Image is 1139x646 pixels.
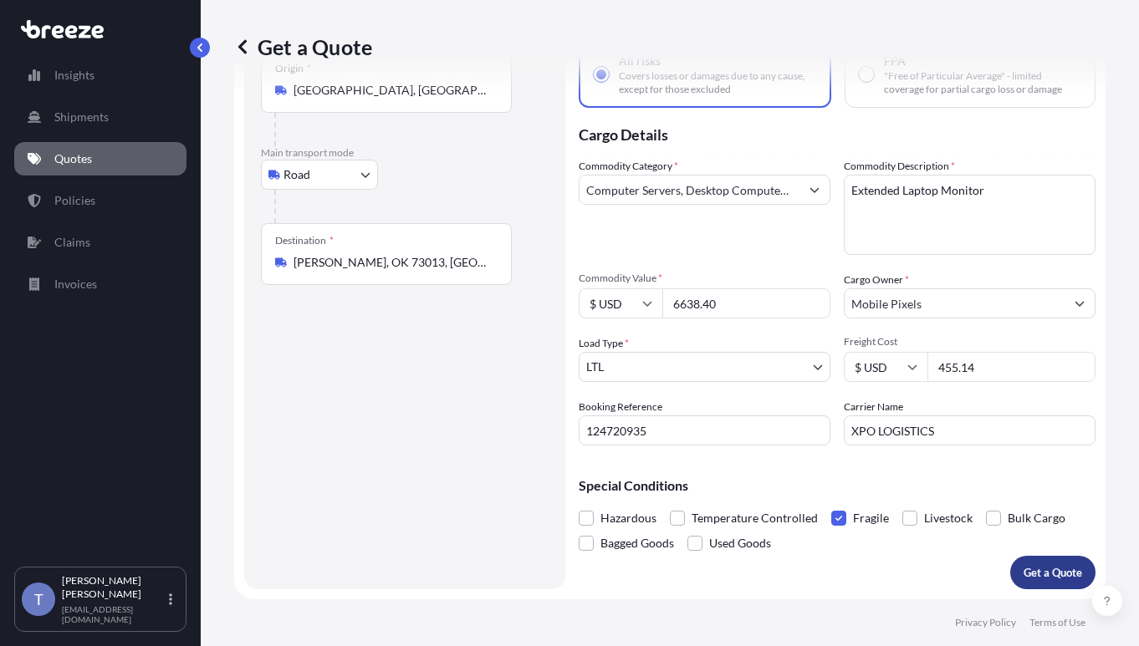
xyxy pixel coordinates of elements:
[580,175,799,205] input: Select a commodity type
[692,506,818,531] span: Temperature Controlled
[662,288,830,318] input: Type amount
[579,399,662,415] label: Booking Reference
[261,160,378,190] button: Select transport
[799,175,830,205] button: Show suggestions
[579,415,830,445] input: Your internal reference
[579,108,1096,158] p: Cargo Details
[14,184,186,217] a: Policies
[844,415,1096,445] input: Enter name
[1010,556,1096,589] button: Get a Quote
[14,226,186,259] a: Claims
[1029,616,1085,629] a: Terms of Use
[62,604,166,624] p: [EMAIL_ADDRESS][DOMAIN_NAME]
[844,158,955,175] label: Commodity Description
[54,67,94,84] p: Insights
[54,276,97,292] p: Invoices
[54,109,109,125] p: Shipments
[234,33,372,60] p: Get a Quote
[294,254,491,271] input: Destination
[54,234,90,251] p: Claims
[34,591,43,608] span: T
[579,272,830,285] span: Commodity Value
[844,272,909,288] label: Cargo Owner
[14,100,186,134] a: Shipments
[600,506,656,531] span: Hazardous
[853,506,889,531] span: Fragile
[927,352,1096,382] input: Enter amount
[579,479,1096,492] p: Special Conditions
[955,616,1016,629] a: Privacy Policy
[14,267,186,301] a: Invoices
[1008,506,1065,531] span: Bulk Cargo
[54,150,92,167] p: Quotes
[579,158,678,175] label: Commodity Category
[62,574,166,601] p: [PERSON_NAME] [PERSON_NAME]
[14,142,186,175] a: Quotes
[600,531,674,556] span: Bagged Goods
[924,506,973,531] span: Livestock
[844,335,1096,348] span: Freight Cost
[579,352,830,382] button: LTL
[844,399,903,415] label: Carrier Name
[1024,564,1082,581] p: Get a Quote
[709,531,771,556] span: Used Goods
[579,335,629,352] span: Load Type
[283,166,310,183] span: Road
[261,146,549,160] p: Main transport mode
[275,234,334,247] div: Destination
[14,58,186,92] a: Insights
[586,359,604,375] span: LTL
[845,288,1065,318] input: Full name
[1065,288,1095,318] button: Show suggestions
[54,192,95,209] p: Policies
